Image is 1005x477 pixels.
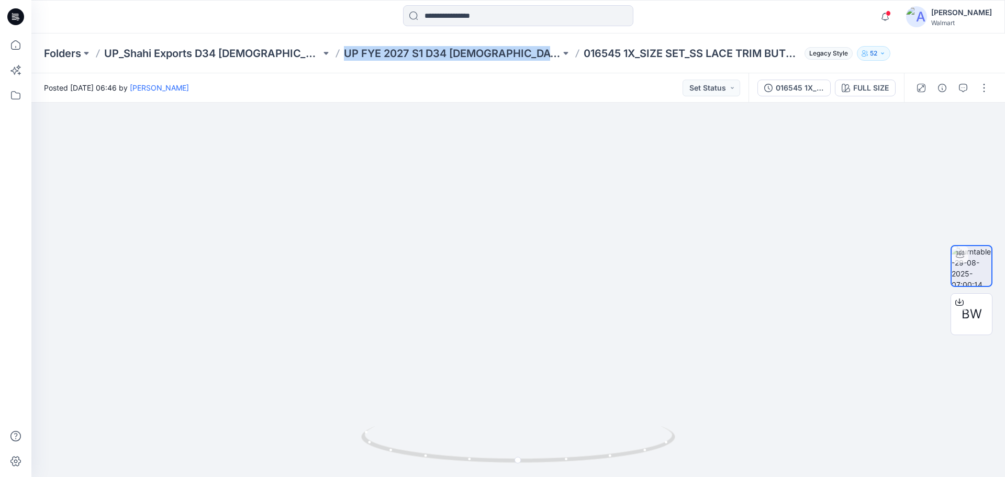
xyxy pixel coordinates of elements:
[757,80,831,96] button: 016545 1X_SIZE SET_SS LACE TRIM BUTTON DOWN TOP
[835,80,896,96] button: FULL SIZE
[931,6,992,19] div: [PERSON_NAME]
[104,46,321,61] a: UP_Shahi Exports D34 [DEMOGRAPHIC_DATA] Tops
[931,19,992,27] div: Walmart
[906,6,927,27] img: avatar
[952,246,991,286] img: turntable-29-08-2025-07:00:14
[44,82,189,93] span: Posted [DATE] 06:46 by
[344,46,561,61] a: UP FYE 2027 S1 D34 [DEMOGRAPHIC_DATA] Woven Tops
[44,46,81,61] a: Folders
[584,46,800,61] p: 016545 1X_SIZE SET_SS LACE TRIM BUTTON DOWN TOP
[857,46,890,61] button: 52
[800,46,853,61] button: Legacy Style
[805,47,853,60] span: Legacy Style
[870,48,877,59] p: 52
[130,83,189,92] a: [PERSON_NAME]
[853,82,889,94] div: FULL SIZE
[962,305,982,324] span: BW
[934,80,951,96] button: Details
[776,82,824,94] div: 016545 1X_SIZE SET_SS LACE TRIM BUTTON DOWN TOP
